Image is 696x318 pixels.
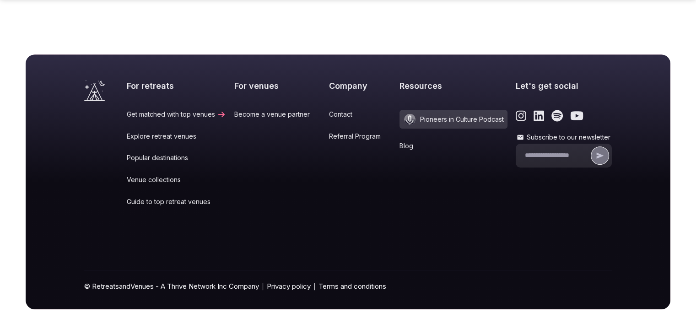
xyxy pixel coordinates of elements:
a: Popular destinations [127,153,226,162]
a: Pioneers in Culture Podcast [399,110,507,129]
a: Explore retreat venues [127,132,226,141]
a: Venue collections [127,175,226,184]
a: Get matched with top venues [127,110,226,119]
a: Terms and conditions [318,281,386,291]
a: Link to the retreats and venues Spotify page [551,110,563,122]
h2: Let's get social [516,80,612,92]
a: Contact [329,110,392,119]
a: Visit the homepage [84,80,105,101]
label: Subscribe to our newsletter [516,133,612,142]
div: © RetreatsandVenues - A Thrive Network Inc Company [84,270,612,309]
a: Guide to top retreat venues [127,197,226,206]
a: Link to the retreats and venues Instagram page [516,110,526,122]
a: Privacy policy [267,281,311,291]
h2: Resources [399,80,507,92]
a: Referral Program [329,132,392,141]
h2: Company [329,80,392,92]
a: Blog [399,141,507,151]
h2: For venues [234,80,321,92]
a: Link to the retreats and venues LinkedIn page [534,110,544,122]
a: Become a venue partner [234,110,321,119]
h2: For retreats [127,80,226,92]
a: Link to the retreats and venues Youtube page [570,110,583,122]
